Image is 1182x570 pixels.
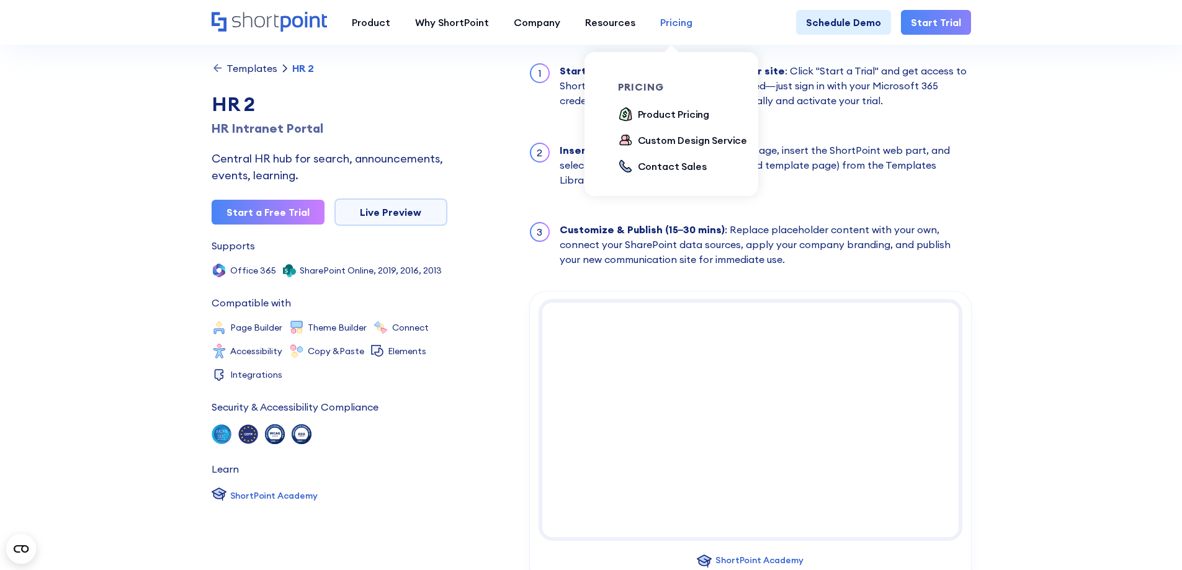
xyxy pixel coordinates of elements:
[212,150,447,184] div: Central HR hub for search, announcements, events, learning.
[618,107,710,123] a: Product Pricing
[212,402,378,412] div: Security & Accessibility Compliance
[638,133,748,148] div: Custom Design Service
[901,10,971,35] a: Start Trial
[560,222,971,267] div: : Replace placeholder content with your own, connect your SharePoint data sources, apply your com...
[392,323,429,332] div: Connect
[501,10,573,35] a: Company
[585,15,635,30] div: Resources
[212,298,291,308] div: Compatible with
[212,12,327,33] a: Home
[212,200,325,225] a: Start a Free Trial
[212,486,318,505] a: ShortPoint Academy
[334,198,447,226] a: Live Preview
[226,63,277,73] div: Templates
[230,489,318,502] div: ShortPoint Academy
[339,10,403,35] a: Product
[212,119,447,138] h1: HR Intranet Portal
[638,107,710,122] div: Product Pricing
[352,15,390,30] div: Product
[308,323,367,332] div: Theme Builder
[388,347,426,355] div: Elements
[212,464,239,474] div: Learn
[6,534,36,564] button: Open CMP widget
[560,223,725,236] strong: Customize & Publish (15–30 mins)
[560,143,971,187] div: : Edit your SharePoint page, insert the ShortPoint web part, and select the HR 2 template (or any...
[542,303,959,537] iframe: How to use ShortPoint templates
[300,266,442,275] div: SharePoint Online, 2019, 2016, 2013
[638,159,707,174] div: Contact Sales
[697,553,803,568] a: ShortPoint Academy
[560,63,971,108] div: : Click "Start a Trial" and get access to ShortPoint instantly. No credit card needed—just sign i...
[1120,510,1182,570] iframe: Chat Widget
[560,144,649,156] strong: Insert a Template
[230,266,276,275] div: Office 365
[531,223,548,241] div: 3
[618,159,707,175] a: Contact Sales
[212,241,255,251] div: Supports
[618,133,748,149] a: Custom Design Service
[230,323,282,332] div: Page Builder
[230,370,282,379] div: Integrations
[715,554,803,567] div: ShortPoint Academy
[796,10,891,35] a: Schedule Demo
[618,82,757,92] div: pricing
[212,62,277,74] a: Templates
[403,10,501,35] a: Why ShortPoint
[212,424,231,444] img: soc 2
[560,65,785,77] strong: Start free trial & add ShortPoint to your site
[514,15,560,30] div: Company
[660,15,692,30] div: Pricing
[230,347,282,355] div: Accessibility
[308,347,364,355] div: Copy &Paste
[292,63,314,73] div: HR 2
[415,15,489,30] div: Why ShortPoint
[573,10,648,35] a: Resources
[648,10,705,35] a: Pricing
[531,144,548,161] div: 2
[212,89,447,119] div: HR 2
[531,65,548,82] div: 1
